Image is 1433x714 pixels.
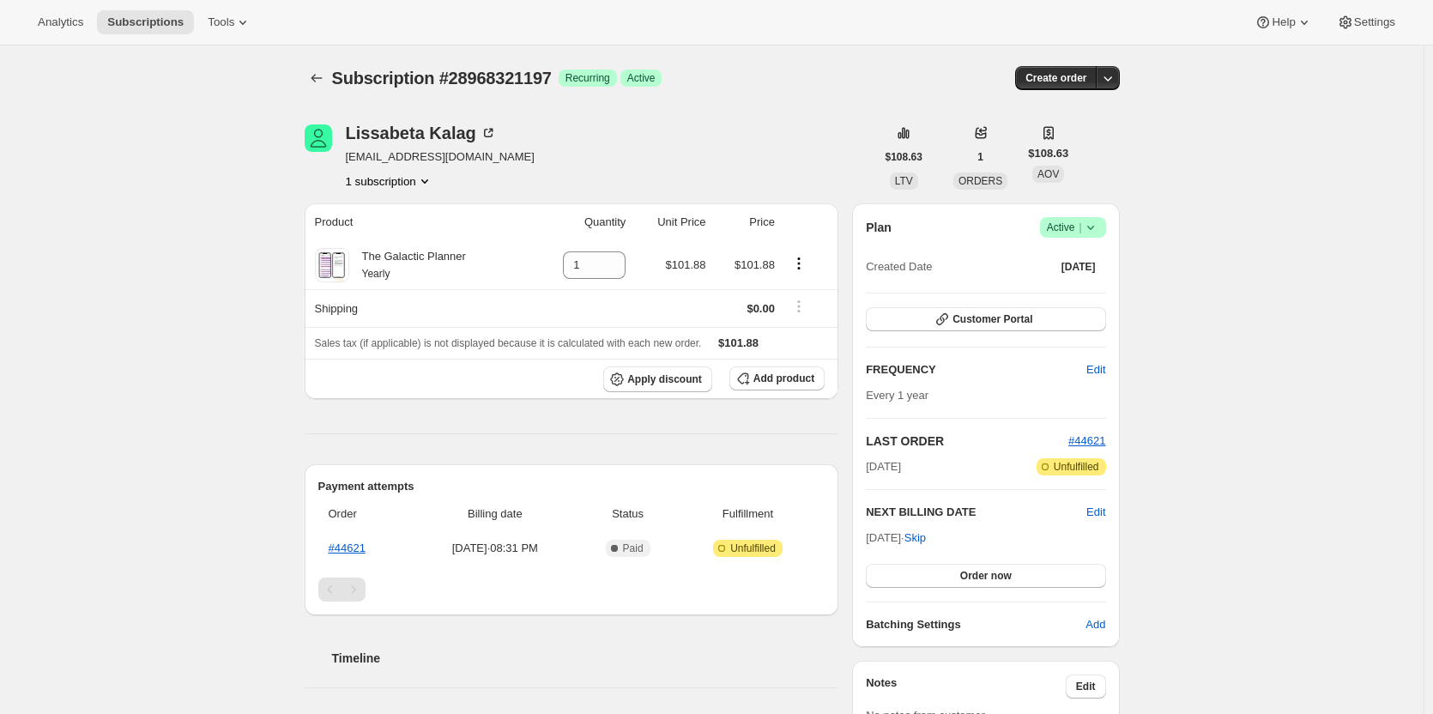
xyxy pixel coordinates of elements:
[415,540,574,557] span: [DATE] · 08:31 PM
[317,248,347,282] img: product img
[346,124,497,142] div: Lissabeta Kalag
[315,337,702,349] span: Sales tax (if applicable) is not displayed because it is calculated with each new order.
[305,203,532,241] th: Product
[1272,15,1295,29] span: Help
[197,10,262,34] button: Tools
[718,336,759,349] span: $101.88
[785,297,813,316] button: Shipping actions
[866,307,1105,331] button: Customer Portal
[886,150,922,164] span: $108.63
[1061,260,1096,274] span: [DATE]
[730,542,776,555] span: Unfulfilled
[1068,433,1105,450] button: #44621
[27,10,94,34] button: Analytics
[1244,10,1322,34] button: Help
[1015,66,1097,90] button: Create order
[565,71,610,85] span: Recurring
[1085,616,1105,633] span: Add
[346,148,535,166] span: [EMAIL_ADDRESS][DOMAIN_NAME]
[208,15,234,29] span: Tools
[627,71,656,85] span: Active
[1037,168,1059,180] span: AOV
[318,478,825,495] h2: Payment attempts
[1025,71,1086,85] span: Create order
[866,258,932,275] span: Created Date
[332,69,552,88] span: Subscription #28968321197
[318,495,411,533] th: Order
[623,542,644,555] span: Paid
[866,458,901,475] span: [DATE]
[866,504,1086,521] h2: NEXT BILLING DATE
[532,203,632,241] th: Quantity
[967,145,994,169] button: 1
[895,175,913,187] span: LTV
[866,389,928,402] span: Every 1 year
[1075,611,1116,638] button: Add
[866,531,926,544] span: [DATE] ·
[329,542,366,554] a: #44621
[1076,680,1096,693] span: Edit
[38,15,83,29] span: Analytics
[729,366,825,390] button: Add product
[875,145,933,169] button: $108.63
[666,258,706,271] span: $101.88
[1086,361,1105,378] span: Edit
[332,650,839,667] h2: Timeline
[1327,10,1406,34] button: Settings
[584,505,670,523] span: Status
[711,203,780,241] th: Price
[1028,145,1068,162] span: $108.63
[415,505,574,523] span: Billing date
[1054,460,1099,474] span: Unfulfilled
[866,616,1085,633] h6: Batching Settings
[958,175,1002,187] span: ORDERS
[305,124,332,152] span: Lissabeta Kalag
[97,10,194,34] button: Subscriptions
[866,361,1086,378] h2: FREQUENCY
[627,372,702,386] span: Apply discount
[866,433,1068,450] h2: LAST ORDER
[1047,219,1099,236] span: Active
[785,254,813,273] button: Product actions
[977,150,983,164] span: 1
[866,675,1066,699] h3: Notes
[1079,221,1081,234] span: |
[631,203,710,241] th: Unit Price
[904,529,926,547] span: Skip
[1086,504,1105,521] button: Edit
[346,172,433,190] button: Product actions
[1076,356,1116,384] button: Edit
[603,366,712,392] button: Apply discount
[753,372,814,385] span: Add product
[866,564,1105,588] button: Order now
[952,312,1032,326] span: Customer Portal
[681,505,814,523] span: Fulfillment
[305,289,532,327] th: Shipping
[305,66,329,90] button: Subscriptions
[747,302,775,315] span: $0.00
[1051,255,1106,279] button: [DATE]
[866,219,892,236] h2: Plan
[960,569,1012,583] span: Order now
[894,524,936,552] button: Skip
[1354,15,1395,29] span: Settings
[318,578,825,602] nav: Pagination
[107,15,184,29] span: Subscriptions
[349,248,466,282] div: The Galactic Planner
[362,268,390,280] small: Yearly
[735,258,775,271] span: $101.88
[1066,675,1106,699] button: Edit
[1068,434,1105,447] a: #44621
